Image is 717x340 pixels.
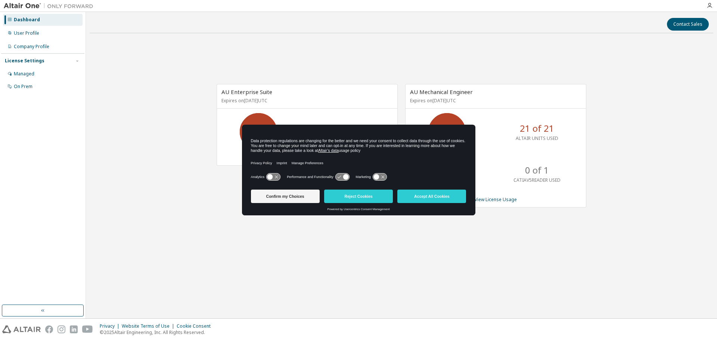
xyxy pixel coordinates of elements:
span: AU Enterprise Suite [221,88,272,96]
img: facebook.svg [45,325,53,333]
div: Cookie Consent [177,323,215,329]
div: On Prem [14,84,32,90]
div: User Profile [14,30,39,36]
p: ALTAIR UNITS USED [516,135,558,141]
div: Dashboard [14,17,40,23]
div: Company Profile [14,44,49,50]
p: Expires on [DATE] UTC [410,97,580,104]
button: Contact Sales [667,18,709,31]
p: 21 of 21 [520,122,554,135]
img: Altair One [4,2,97,10]
a: View License Usage [475,196,517,203]
p: 135 of 135 [326,122,371,135]
img: linkedin.svg [70,325,78,333]
p: CATIAV5READER USED [513,177,561,183]
div: Managed [14,71,34,77]
span: AU Mechanical Engineer [410,88,473,96]
p: 0 of 1 [525,164,549,177]
div: Website Terms of Use [122,323,177,329]
p: © 2025 Altair Engineering, Inc. All Rights Reserved. [100,329,215,336]
img: instagram.svg [58,325,65,333]
img: altair_logo.svg [2,325,41,333]
img: youtube.svg [82,325,93,333]
div: Privacy [100,323,122,329]
div: License Settings [5,58,44,64]
p: Expires on [DATE] UTC [221,97,391,104]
